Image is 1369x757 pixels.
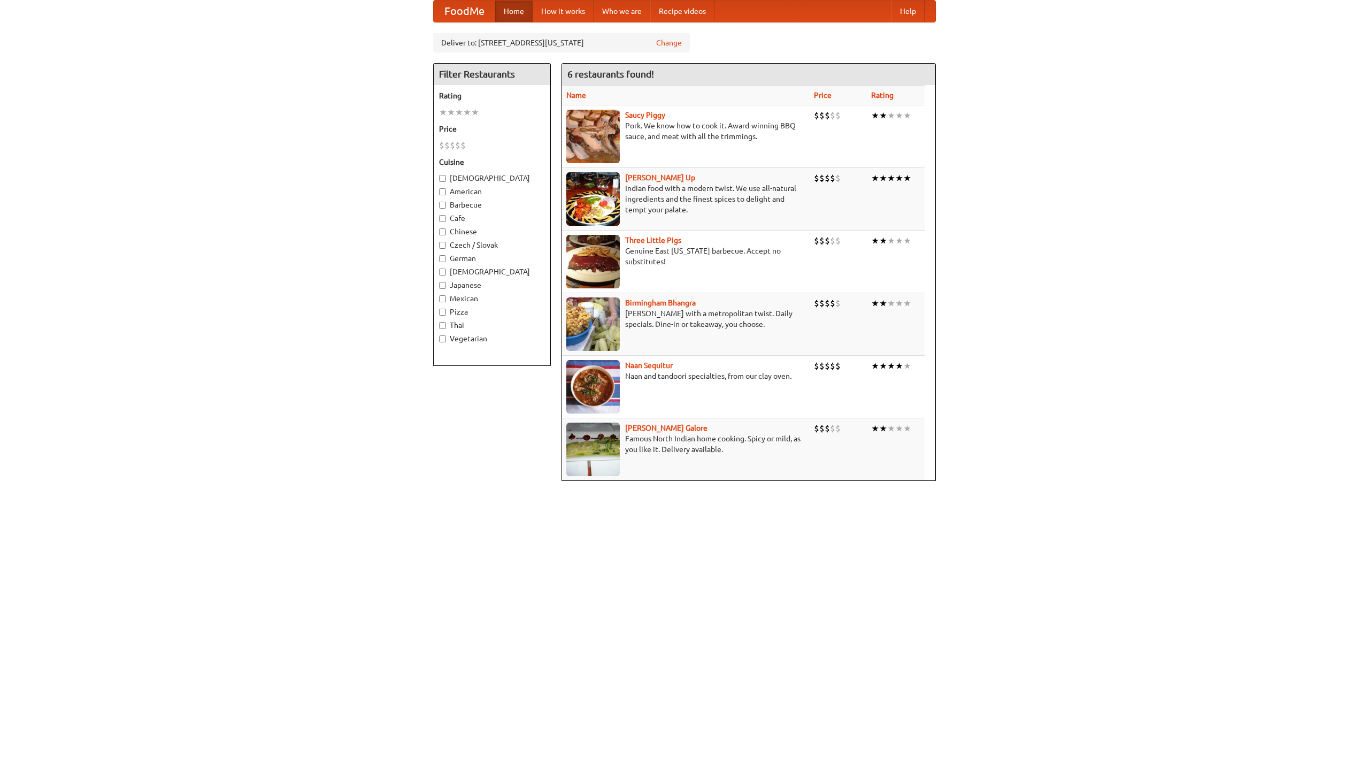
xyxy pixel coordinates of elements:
[566,423,620,476] img: currygalore.jpg
[439,295,446,302] input: Mexican
[450,140,455,151] li: $
[814,297,819,309] li: $
[434,64,550,85] h4: Filter Restaurants
[835,360,841,372] li: $
[566,172,620,226] img: curryup.jpg
[439,333,545,344] label: Vegetarian
[825,235,830,247] li: $
[439,266,545,277] label: [DEMOGRAPHIC_DATA]
[830,423,835,434] li: $
[625,299,696,307] a: Birmingham Bhangra
[625,424,707,432] a: [PERSON_NAME] Galore
[891,1,925,22] a: Help
[566,91,586,100] a: Name
[567,69,654,79] ng-pluralize: 6 restaurants found!
[463,106,471,118] li: ★
[879,235,887,247] li: ★
[830,172,835,184] li: $
[830,297,835,309] li: $
[439,124,545,134] h5: Price
[455,140,460,151] li: $
[433,33,690,52] div: Deliver to: [STREET_ADDRESS][US_STATE]
[439,253,545,264] label: German
[439,140,444,151] li: $
[439,269,446,276] input: [DEMOGRAPHIC_DATA]
[895,235,903,247] li: ★
[819,235,825,247] li: $
[566,246,805,267] p: Genuine East [US_STATE] barbecue. Accept no substitutes!
[871,423,879,434] li: ★
[625,173,695,182] a: [PERSON_NAME] Up
[814,91,832,100] a: Price
[903,172,911,184] li: ★
[439,320,545,331] label: Thai
[871,360,879,372] li: ★
[434,1,495,22] a: FoodMe
[879,360,887,372] li: ★
[495,1,533,22] a: Home
[819,423,825,434] li: $
[835,423,841,434] li: $
[895,423,903,434] li: ★
[903,297,911,309] li: ★
[439,226,545,237] label: Chinese
[625,361,673,370] b: Naan Sequitur
[439,255,446,262] input: German
[566,297,620,351] img: bhangra.jpg
[439,309,446,316] input: Pizza
[650,1,714,22] a: Recipe videos
[819,297,825,309] li: $
[439,186,545,197] label: American
[566,120,805,142] p: Pork. We know how to cook it. Award-winning BBQ sauce, and meat with all the trimmings.
[439,175,446,182] input: [DEMOGRAPHIC_DATA]
[879,110,887,121] li: ★
[439,202,446,209] input: Barbecue
[439,335,446,342] input: Vegetarian
[903,235,911,247] li: ★
[895,172,903,184] li: ★
[625,236,681,244] a: Three Little Pigs
[903,360,911,372] li: ★
[439,90,545,101] h5: Rating
[830,110,835,121] li: $
[895,360,903,372] li: ★
[871,91,894,100] a: Rating
[825,172,830,184] li: $
[566,110,620,163] img: saucy.jpg
[656,37,682,48] a: Change
[887,360,895,372] li: ★
[444,140,450,151] li: $
[439,106,447,118] li: ★
[830,235,835,247] li: $
[871,297,879,309] li: ★
[895,110,903,121] li: ★
[439,293,545,304] label: Mexican
[835,110,841,121] li: $
[439,322,446,329] input: Thai
[887,110,895,121] li: ★
[566,371,805,381] p: Naan and tandoori specialties, from our clay oven.
[825,423,830,434] li: $
[887,172,895,184] li: ★
[814,110,819,121] li: $
[439,307,545,317] label: Pizza
[594,1,650,22] a: Who we are
[814,235,819,247] li: $
[871,172,879,184] li: ★
[903,423,911,434] li: ★
[455,106,463,118] li: ★
[903,110,911,121] li: ★
[566,183,805,215] p: Indian food with a modern twist. We use all-natural ingredients and the finest spices to delight ...
[819,172,825,184] li: $
[819,360,825,372] li: $
[814,172,819,184] li: $
[460,140,466,151] li: $
[825,110,830,121] li: $
[566,360,620,414] img: naansequitur.jpg
[835,235,841,247] li: $
[566,308,805,330] p: [PERSON_NAME] with a metropolitan twist. Daily specials. Dine-in or takeaway, you choose.
[447,106,455,118] li: ★
[895,297,903,309] li: ★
